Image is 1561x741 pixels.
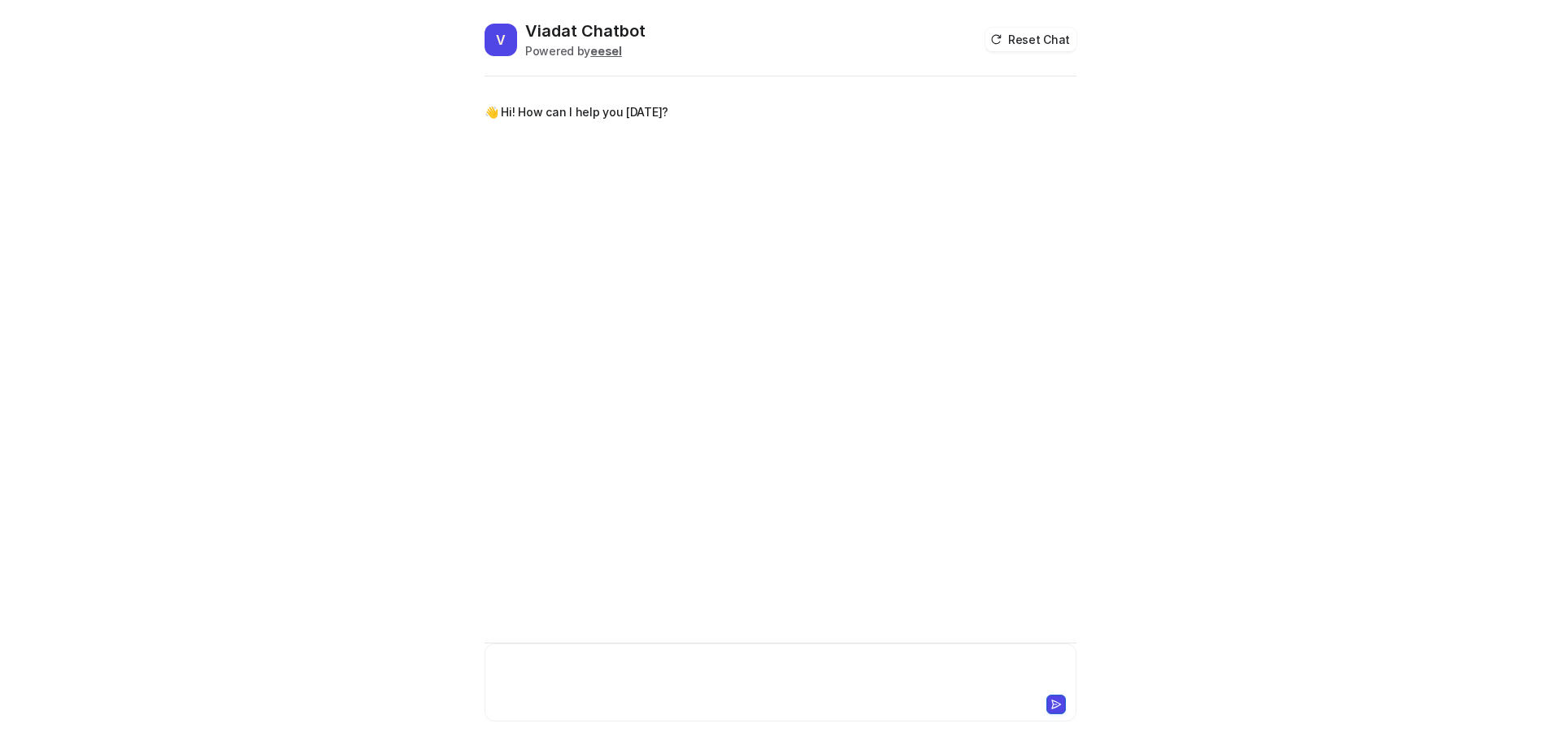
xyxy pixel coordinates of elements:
h2: Viadat Chatbot [525,20,646,42]
div: Powered by [525,42,646,59]
b: eesel [590,44,622,58]
p: 👋 Hi! How can I help you [DATE]? [485,102,668,122]
button: Reset Chat [985,28,1076,51]
span: V [485,24,517,56]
